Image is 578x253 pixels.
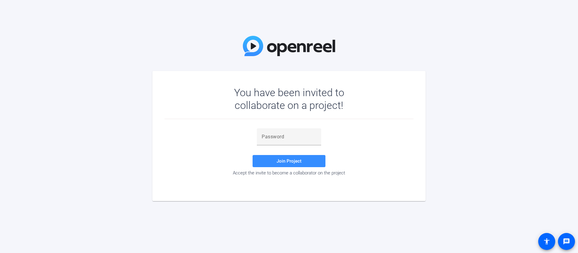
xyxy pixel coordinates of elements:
[277,158,301,164] span: Join Project
[243,36,335,56] img: OpenReel Logo
[253,155,325,167] button: Join Project
[216,86,362,112] div: You have been invited to collaborate on a project!
[262,133,316,140] input: Password
[165,170,413,176] div: Accept the invite to become a collaborator on the project
[563,238,570,245] mat-icon: message
[543,238,550,245] mat-icon: accessibility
